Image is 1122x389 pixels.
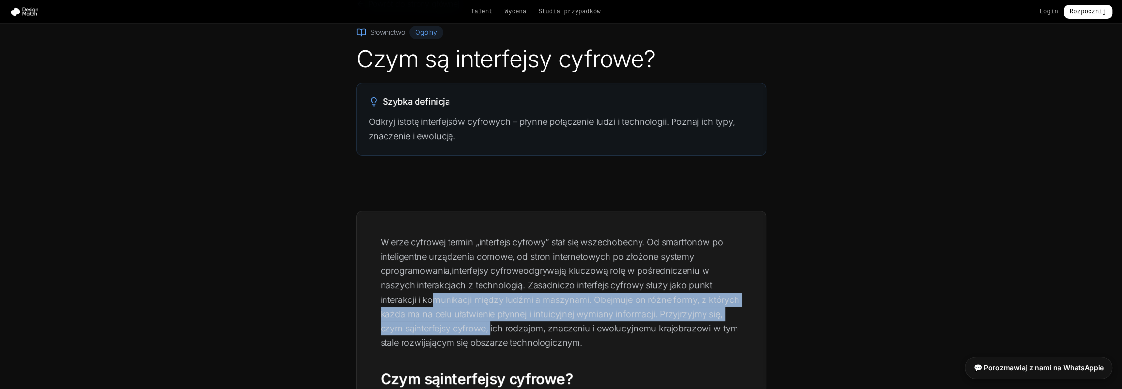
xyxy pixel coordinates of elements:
[471,8,493,16] a: Talent
[1064,5,1112,19] a: Rozpocznij
[369,117,735,141] font: Odkryj istotę interfejsów cyfrowych – płynne połączenie ludzi i technologii. Poznaj ich typy, zna...
[370,28,405,36] font: Słownictwo
[381,370,440,388] font: Czym są
[381,266,739,333] font: odgrywają kluczową rolę w pośredniczeniu w naszych interakcjach z technologią. Zasadniczo interfe...
[414,323,485,333] a: interfejsy cyfrowe
[1070,8,1106,15] font: Rozpocznij
[538,8,601,16] a: Studia przypadków
[565,370,573,388] font: ?
[440,370,565,388] a: interfejsy cyfrowe
[471,8,493,15] font: Talent
[973,363,1104,372] font: 💬 Porozmawiaj z nami na WhatsAppie
[1039,8,1058,15] font: Login
[10,7,43,17] img: Dopasowanie projektu
[356,44,655,73] font: Czym są interfejsy cyfrowe?
[383,96,450,107] font: Szybka definicja
[538,8,601,15] font: Studia przypadków
[381,323,738,348] font: , ich rodzajom, znaczeniu i ewolucyjnemu krajobrazowi w tym stale rozwijającym się obszarze techn...
[1039,8,1058,16] a: Login
[415,28,437,36] font: Ogólny
[452,266,523,276] a: interfejsy cyfrowe
[381,237,723,276] font: W erze cyfrowej termin „interfejs cyfrowy” stał się wszechobecny. Od smartfonów po inteligentne u...
[965,357,1112,379] a: 💬 Porozmawiaj z nami na WhatsAppie
[505,8,527,15] font: Wycena
[505,8,527,16] a: Wycena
